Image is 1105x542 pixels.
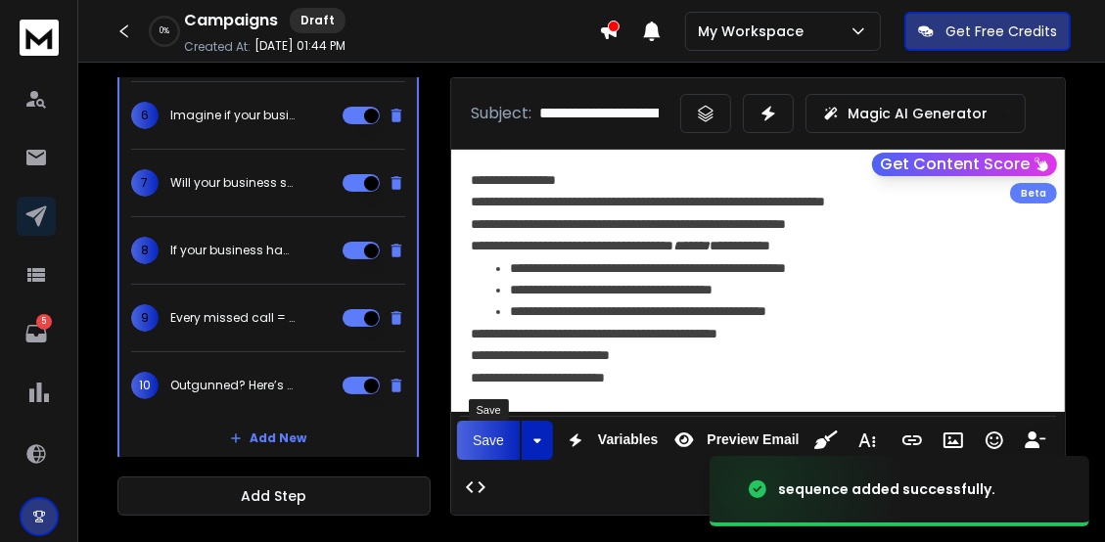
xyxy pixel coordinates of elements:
[170,378,296,393] p: Outgunned? Here’s how small businesses win.
[214,419,322,458] button: Add New
[849,421,886,460] button: More Text
[131,372,159,399] span: 10
[471,102,531,125] p: Subject:
[290,8,345,33] div: Draft
[117,476,431,516] button: Add Step
[457,421,520,460] button: Save
[904,12,1071,51] button: Get Free Credits
[1017,421,1054,460] button: Insert Unsubscribe Link
[945,22,1057,41] p: Get Free Credits
[17,314,56,353] a: 5
[594,431,663,448] span: Variables
[170,243,296,258] p: If your business had a checkup [DATE], what would the doctor say?
[184,9,278,32] h1: Campaigns
[1010,183,1057,203] div: Beta
[703,431,803,448] span: Preview Email
[170,310,296,326] p: Every missed call = money walking out the door
[160,25,169,37] p: 0 %
[170,108,296,123] p: Imagine if your business ran like Netflix…
[806,94,1026,133] button: Magic AI Generator
[807,421,845,460] button: Clean HTML
[131,102,159,129] span: 6
[557,421,663,460] button: Variables
[848,104,988,123] p: Magic AI Generator
[170,175,296,191] p: Will your business survive the next storm, {{firstName}}?
[778,479,995,499] div: sequence added successfully.
[666,421,803,460] button: Preview Email
[131,237,159,264] span: 8
[36,314,52,330] p: 5
[184,39,251,55] p: Created At:
[254,38,345,54] p: [DATE] 01:44 PM
[131,304,159,332] span: 9
[131,169,159,197] span: 7
[469,399,509,421] div: Save
[894,421,931,460] button: Insert Link (Ctrl+K)
[872,153,1057,176] button: Get Content Score
[935,421,972,460] button: Insert Image (Ctrl+P)
[457,468,494,507] button: Code View
[20,20,59,56] img: logo
[698,22,811,41] p: My Workspace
